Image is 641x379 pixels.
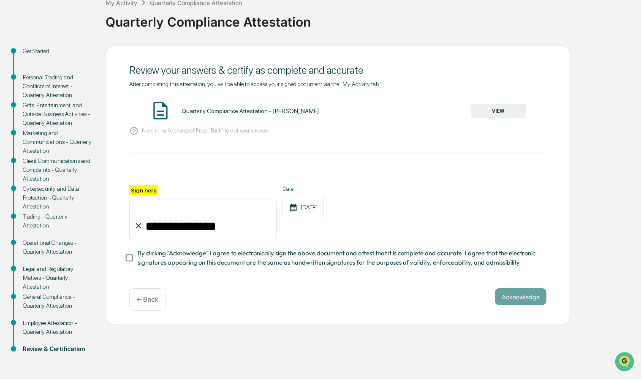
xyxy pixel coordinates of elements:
span: By clicking "Acknowledge" I agree to electronically sign the above document and attest that it is... [138,249,540,268]
div: General Compliance - Quarterly Attestation [23,292,92,310]
span: Attestations [70,106,105,114]
button: VIEW [471,104,526,118]
div: Quarterly Compliance Attestation - [PERSON_NAME] [182,108,319,114]
iframe: Open customer support [614,351,637,374]
img: Document Icon [150,100,171,121]
span: Preclearance [17,106,54,114]
a: 🗄️Attestations [58,103,108,118]
div: Get Started [23,47,92,56]
div: Cybersecurity and Data Protection - Quarterly Attestation [23,184,92,211]
span: Pylon [84,143,102,149]
div: 🗄️ [61,107,68,114]
div: We're available if you need us! [29,73,107,79]
p: ← Back [136,295,158,303]
div: Personal Trading and Conflicts of Interest - Quarterly Attestation [23,73,92,100]
a: Powered byPylon [60,142,102,149]
img: 1746055101610-c473b297-6a78-478c-a979-82029cc54cd1 [8,64,24,79]
div: [DATE] [282,197,324,218]
div: Marketing and Communications - Quarterly Attestation [23,129,92,155]
span: After completing this attestation, you will be able to access your signed document via the "My Ac... [129,81,382,87]
label: Date [282,185,324,192]
div: Gifts, Entertainment, and Outside Business Activities - Quarterly Attestation [23,101,92,127]
div: Start new chat [29,64,139,73]
p: How can we help? [8,17,154,31]
span: Data Lookup [17,122,53,130]
button: Start new chat [144,67,154,77]
div: Review your answers & certify as complete and accurate [129,64,546,76]
button: Acknowledge [495,288,546,305]
div: Operational Changes - Quarterly Attestation [23,238,92,256]
div: Client Communications and Complaints - Quarterly Attestation [23,157,92,183]
div: Employee Attestation - Quarterly Attestation [23,319,92,336]
div: Trading - Quarterly Attestation [23,212,92,230]
a: 🖐️Preclearance [5,103,58,118]
div: Legal and Regulatory Matters - Quarterly Attestation [23,265,92,291]
p: Need to make changes? Press "Back" to edit your answers [142,127,269,134]
a: 🔎Data Lookup [5,119,57,134]
div: 🔎 [8,123,15,130]
div: Quarterly Compliance Attestation [106,8,637,30]
div: Review & Certification [23,345,92,354]
div: 🖐️ [8,107,15,114]
label: Sign here [129,185,158,195]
